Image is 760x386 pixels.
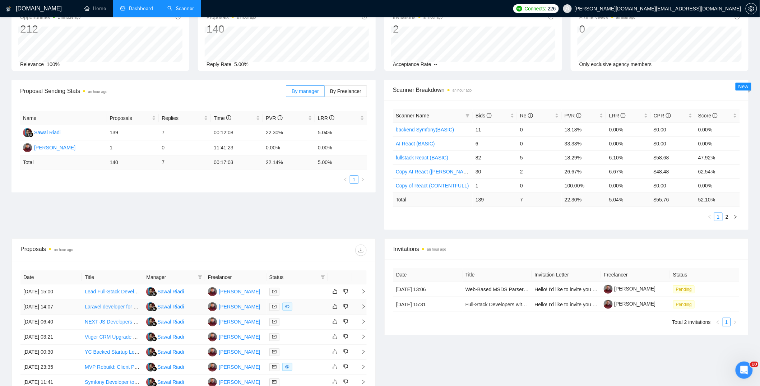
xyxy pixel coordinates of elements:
span: right [355,304,366,309]
span: 226 [548,5,556,13]
td: 0 [517,178,562,192]
span: dislike [343,379,348,385]
span: info-circle [226,115,231,120]
div: [PERSON_NAME] [219,348,260,356]
a: KP[PERSON_NAME] [208,364,260,369]
td: 0.00% [606,136,651,150]
li: Next Page [358,175,367,184]
span: LRR [609,113,626,118]
td: 0.00% [315,140,367,155]
td: 1 [473,178,517,192]
span: dislike [343,289,348,294]
td: 52.10 % [695,192,740,206]
a: Web-Based MSDS Parser Development [465,287,555,292]
span: filter [465,113,470,118]
td: 0.00% [695,122,740,136]
th: Date [393,268,463,282]
span: left [343,177,348,182]
th: Freelancer [601,268,670,282]
td: 6.67% [606,164,651,178]
img: c1Solt7VbwHmdfN9daG-llb3HtbK8lHyvFES2IJpurApVoU8T7FGrScjE2ec-Wjl2v [604,300,613,309]
td: 11 [473,122,517,136]
span: PVR [266,115,283,121]
span: mail [272,289,277,294]
div: [PERSON_NAME] [34,144,75,152]
span: Pending [673,285,695,293]
td: Total [393,192,473,206]
img: SR [146,363,155,372]
span: mail [272,304,277,309]
td: MVP Rebuild: Client Photo Gallery Platform — Next.js 15 + Cloudflare Workers/D1/R2 + Brevo [82,360,143,375]
span: 10 [750,362,759,367]
span: setting [746,6,757,11]
time: 2 minutes ago [58,15,80,19]
span: dislike [343,364,348,370]
span: left [716,320,720,325]
time: an hour ago [88,90,107,94]
button: right [731,318,740,326]
span: Connects: [525,5,546,13]
button: dislike [342,317,350,326]
span: Re [520,113,533,118]
td: [DATE] 13:06 [393,282,463,297]
a: Laravel developer for healthcare SaaS solution, long-term, full-time [85,304,234,310]
span: mail [272,380,277,384]
td: 5.00 % [315,155,367,169]
a: AI React (BASIC) [396,141,435,147]
div: 0 [579,22,635,36]
td: [DATE] 15:31 [393,297,463,312]
a: SRSawal Riadi [146,303,184,309]
div: Sawal Riadi [34,129,61,136]
img: gigradar-bm.png [152,336,157,341]
th: Name [20,111,107,125]
td: 33.33% [562,136,606,150]
a: NEXT JS Developers with Facebook/Meta Ads API & Marketing API Experience Wanted [85,319,280,325]
span: filter [319,272,326,283]
a: SRSawal Riadi [146,288,184,294]
span: 5.00% [234,61,249,67]
li: 2 [723,213,731,221]
div: Sawal Riadi [157,303,184,311]
button: like [331,287,339,296]
div: Sawal Riadi [157,363,184,371]
span: dislike [343,349,348,355]
td: $0.00 [651,136,695,150]
a: KP[PERSON_NAME] [208,303,260,309]
button: like [331,302,339,311]
span: Scanner Name [396,113,429,118]
li: Next Page [731,318,740,326]
img: KP [208,302,217,311]
time: an hour ago [453,88,472,92]
li: 1 [714,213,723,221]
li: Next Page [731,213,740,221]
span: Score [698,113,718,118]
span: mail [272,350,277,354]
img: KP [208,317,217,326]
span: CPR [654,113,671,118]
a: SRSawal Riadi [23,129,61,135]
img: gigradar-bm.png [152,321,157,326]
td: 7 [159,125,211,140]
button: download [355,245,367,256]
a: SRSawal Riadi [146,379,184,385]
a: KP[PERSON_NAME] [23,144,75,150]
th: Replies [159,111,211,125]
span: Manager [146,273,195,281]
td: [DATE] 06:40 [20,315,82,330]
button: like [331,363,339,371]
img: KP [23,143,32,152]
th: Invitation Letter [532,268,601,282]
span: Bids [476,113,492,118]
span: like [333,379,338,385]
td: 82 [473,150,517,164]
td: $0.00 [651,178,695,192]
img: gigradar-bm.png [152,367,157,372]
td: 0.00% [606,178,651,192]
div: 140 [207,22,256,36]
div: [PERSON_NAME] [219,363,260,371]
td: 22.30 % [562,192,606,206]
div: [PERSON_NAME] [219,333,260,341]
span: Proposal Sending Stats [20,87,286,96]
span: LRR [318,115,334,121]
td: $48.48 [651,164,695,178]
